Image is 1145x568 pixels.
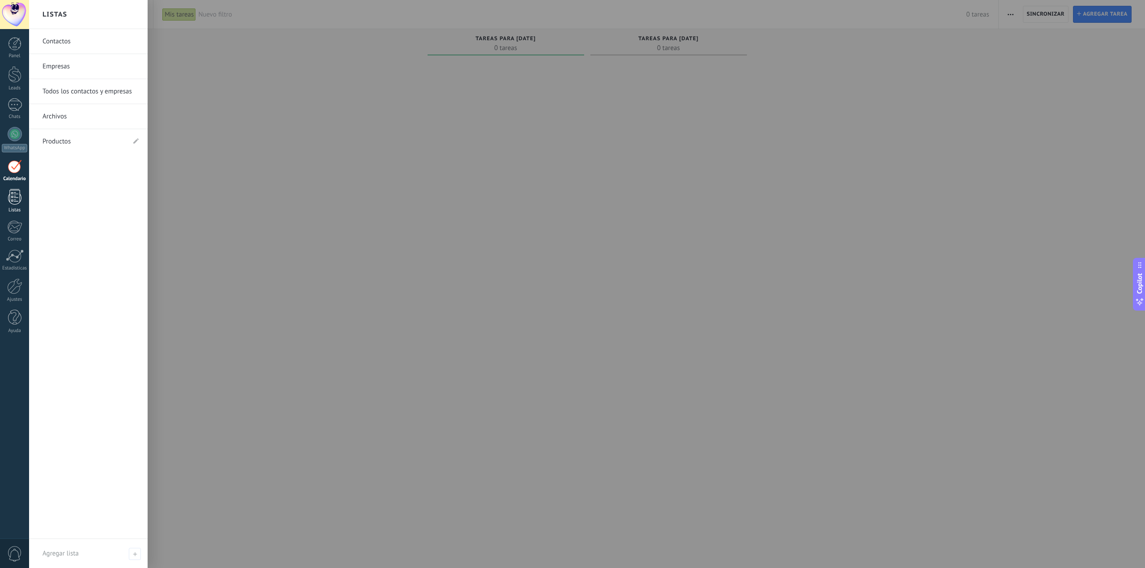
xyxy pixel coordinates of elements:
[42,54,139,79] a: Empresas
[42,79,139,104] a: Todos los contactos y empresas
[2,144,27,152] div: WhatsApp
[129,548,141,560] span: Agregar lista
[42,29,139,54] a: Contactos
[2,207,28,213] div: Listas
[2,85,28,91] div: Leads
[2,176,28,182] div: Calendario
[2,53,28,59] div: Panel
[2,114,28,120] div: Chats
[2,328,28,334] div: Ayuda
[2,236,28,242] div: Correo
[42,129,125,154] a: Productos
[42,0,67,29] h2: Listas
[42,104,139,129] a: Archivos
[2,265,28,271] div: Estadísticas
[2,297,28,303] div: Ajustes
[42,549,79,558] span: Agregar lista
[1135,273,1144,294] span: Copilot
